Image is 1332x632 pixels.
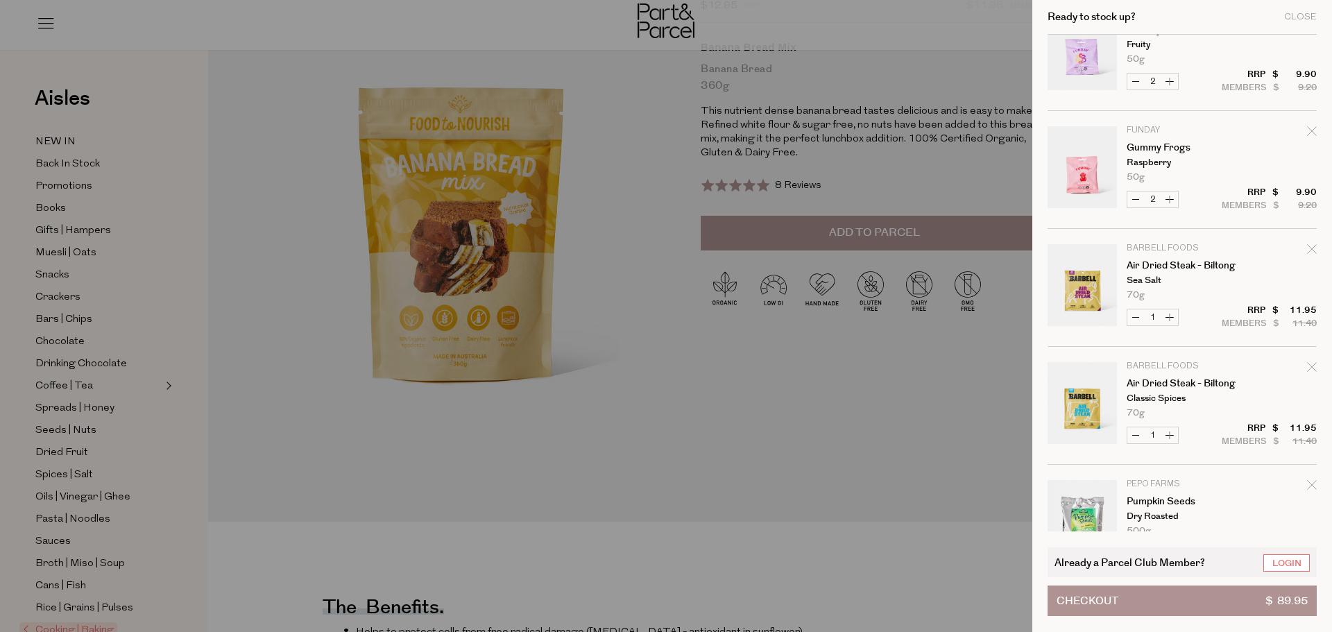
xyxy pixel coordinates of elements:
span: 50g [1127,55,1145,64]
button: Checkout$ 89.95 [1048,586,1317,616]
a: Gummy Snakes [1127,25,1234,35]
p: Sea Salt [1127,276,1234,285]
p: Pepo Farms [1127,480,1234,488]
span: $ 89.95 [1265,586,1308,615]
span: 70g [1127,409,1145,418]
div: Remove Air Dried Steak - Biltong [1307,242,1317,261]
a: Login [1263,554,1310,572]
span: Already a Parcel Club Member? [1054,554,1205,570]
span: 500g [1127,527,1151,536]
input: QTY Gummy Frogs [1144,191,1161,207]
p: Raspberry [1127,158,1234,167]
p: Barbell Foods [1127,244,1234,253]
p: Dry Roasted [1127,512,1234,521]
a: Gummy Frogs [1127,143,1234,153]
input: QTY Air Dried Steak - Biltong [1144,309,1161,325]
div: Remove Gummy Frogs [1307,124,1317,143]
a: Air Dried Steak - Biltong [1127,379,1234,388]
span: 50g [1127,173,1145,182]
p: Fruity [1127,40,1234,49]
h2: Ready to stock up? [1048,12,1136,22]
a: Air Dried Steak - Biltong [1127,261,1234,271]
p: Barbell Foods [1127,362,1234,370]
input: QTY Gummy Snakes [1144,74,1161,89]
p: Classic Spices [1127,394,1234,403]
span: Checkout [1057,586,1118,615]
input: QTY Air Dried Steak - Biltong [1144,427,1161,443]
div: Remove Air Dried Steak - Biltong [1307,360,1317,379]
p: Funday [1127,126,1234,135]
div: Remove Pumpkin Seeds [1307,478,1317,497]
span: 70g [1127,291,1145,300]
div: Close [1284,12,1317,22]
a: Pumpkin Seeds [1127,497,1234,506]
